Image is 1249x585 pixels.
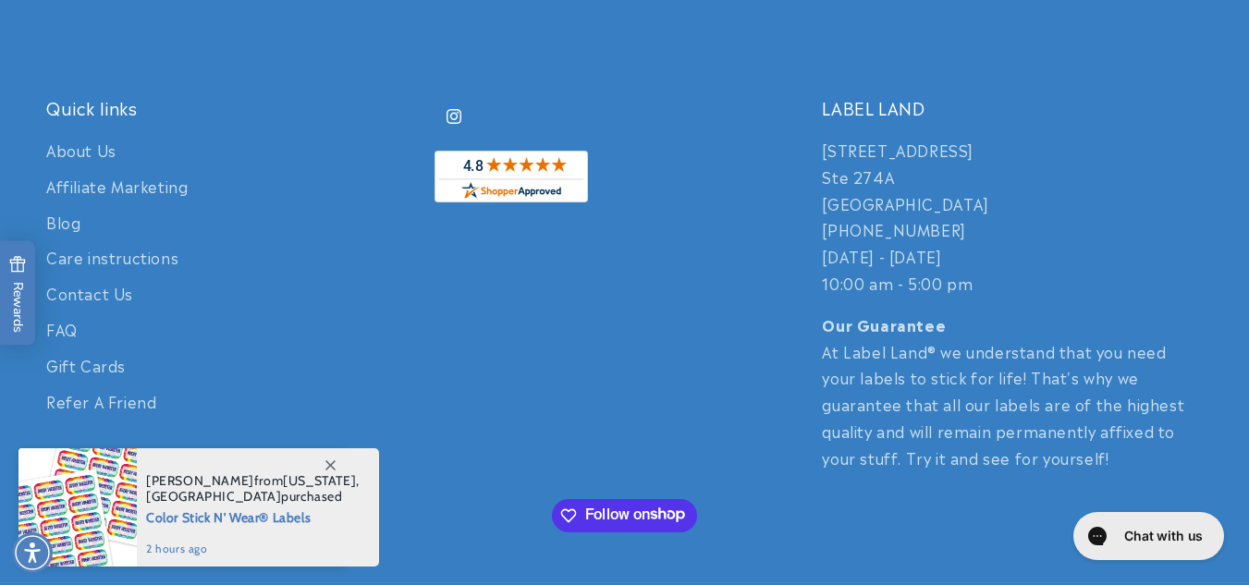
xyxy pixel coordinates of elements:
[46,347,126,384] a: Gift Cards
[12,532,53,573] div: Accessibility Menu
[46,384,156,420] a: Refer A Friend
[9,255,27,332] span: Rewards
[283,472,356,489] span: [US_STATE]
[1064,506,1231,567] iframe: Gorgias live chat messenger
[361,18,598,44] p: labels sold in [DATE]
[146,505,360,528] span: Color Stick N' Wear® Labels
[46,137,116,168] a: About Us
[46,239,178,275] a: Care instructions
[961,18,1160,43] strong: star review on google
[822,313,946,335] strong: Our Guarantee
[69,17,307,43] p: We are open since [DATE]
[46,97,427,118] h2: Quick links
[146,473,360,505] span: from , purchased
[822,137,1203,297] p: [STREET_ADDRESS] Ste 274A [GEOGRAPHIC_DATA] [PHONE_NUMBER] [DATE] - [DATE] 10:00 am - 5:00 pm
[46,204,80,240] a: Blog
[146,488,281,505] span: [GEOGRAPHIC_DATA]
[822,311,1203,471] p: At Label Land® we understand that you need your labels to stick for life! That's why we guarantee...
[46,275,133,311] a: Contact Us
[46,168,188,204] a: Affiliate Marketing
[46,311,78,347] a: FAQ
[435,151,588,209] a: shopperapproved.com
[146,541,360,557] span: 2 hours ago
[822,97,1203,118] h2: LABEL LAND
[652,18,889,44] p: Quality guarantee
[146,472,254,489] span: [PERSON_NAME]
